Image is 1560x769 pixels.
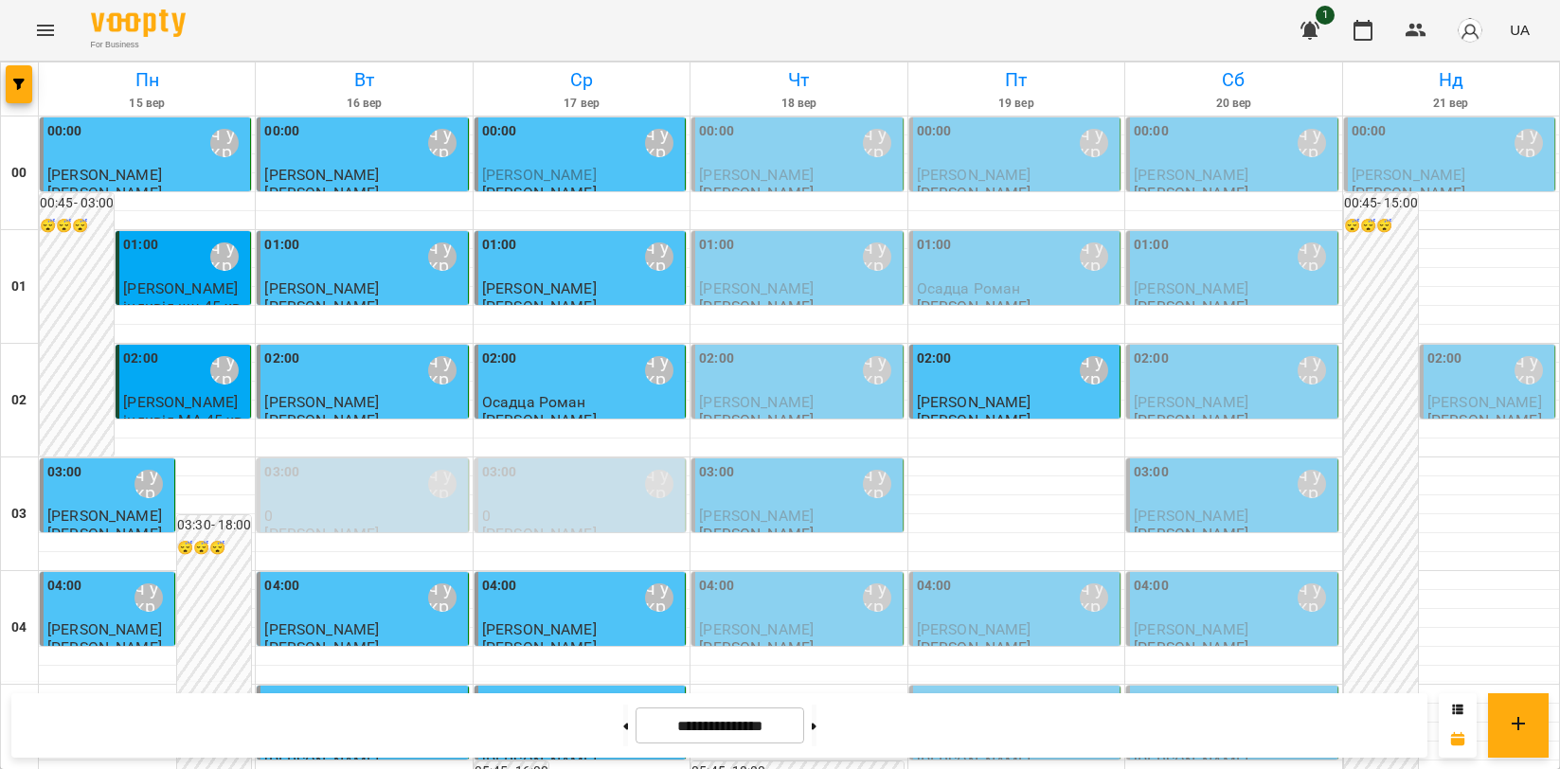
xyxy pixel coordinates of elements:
h6: 21 вер [1346,95,1556,113]
p: [PERSON_NAME] [699,526,814,542]
span: [PERSON_NAME] [699,166,814,184]
h6: 😴😴😴 [40,216,114,237]
div: Мойсук Надія\ ма укр\шч укр\ https://us06web.zoom.us/j/84559859332 [1298,242,1326,271]
p: [PERSON_NAME] [482,298,597,314]
span: [PERSON_NAME] [699,279,814,297]
span: [PERSON_NAME] [47,166,162,184]
span: [PERSON_NAME] [47,507,162,525]
div: Мойсук Надія\ ма укр\шч укр\ https://us06web.zoom.us/j/84559859332 [210,129,239,157]
span: [PERSON_NAME] [917,393,1031,411]
p: [PERSON_NAME] [1134,526,1248,542]
p: [PERSON_NAME] [47,526,162,542]
h6: 😴😴😴 [177,538,251,559]
label: 04:00 [1134,576,1169,597]
div: Мойсук Надія\ ма укр\шч укр\ https://us06web.zoom.us/j/84559859332 [134,583,163,612]
div: Мойсук Надія\ ма укр\шч укр\ https://us06web.zoom.us/j/84559859332 [1298,583,1326,612]
span: [PERSON_NAME] [1134,166,1248,184]
h6: Сб [1128,65,1338,95]
label: 04:00 [47,576,82,597]
div: Мойсук Надія\ ма укр\шч укр\ https://us06web.zoom.us/j/84559859332 [863,129,891,157]
h6: 20 вер [1128,95,1338,113]
p: [PERSON_NAME] [264,526,379,542]
span: [PERSON_NAME] [264,279,379,297]
span: [PERSON_NAME] [699,393,814,411]
div: Мойсук Надія\ ма укр\шч укр\ https://us06web.zoom.us/j/84559859332 [863,242,891,271]
button: Menu [23,8,68,53]
h6: 01 [11,277,27,297]
h6: 03:30 - 18:00 [177,515,251,536]
div: Мойсук Надія\ ма укр\шч укр\ https://us06web.zoom.us/j/84559859332 [428,129,457,157]
span: [PERSON_NAME] [1134,393,1248,411]
h6: Пн [42,65,252,95]
p: [PERSON_NAME] [264,639,379,655]
span: UA [1510,20,1530,40]
span: [PERSON_NAME] [482,166,597,184]
p: індивід МА 45 хв [123,412,242,428]
h6: 😴😴😴 [1344,216,1418,237]
label: 02:00 [482,349,517,369]
label: 00:00 [264,121,299,142]
p: [PERSON_NAME] [1134,412,1248,428]
span: [PERSON_NAME] [1427,393,1542,411]
div: Мойсук Надія\ ма укр\шч укр\ https://us06web.zoom.us/j/84559859332 [863,470,891,498]
label: 02:00 [917,349,952,369]
h6: Пт [911,65,1121,95]
h6: Нд [1346,65,1556,95]
span: [PERSON_NAME] [482,279,597,297]
p: [PERSON_NAME] [699,412,814,428]
div: Мойсук Надія\ ма укр\шч укр\ https://us06web.zoom.us/j/84559859332 [210,242,239,271]
span: [PERSON_NAME] [1352,166,1466,184]
span: [PERSON_NAME] [917,166,1031,184]
p: [PERSON_NAME] [917,639,1031,655]
p: [PERSON_NAME] [482,526,597,542]
div: Мойсук Надія\ ма укр\шч укр\ https://us06web.zoom.us/j/84559859332 [1080,356,1108,384]
label: 00:00 [1352,121,1387,142]
div: Мойсук Надія\ ма укр\шч укр\ https://us06web.zoom.us/j/84559859332 [645,470,673,498]
span: [PERSON_NAME] [699,620,814,638]
span: [PERSON_NAME] [123,393,238,411]
h6: 03 [11,504,27,525]
span: [PERSON_NAME] [264,166,379,184]
h6: 02 [11,390,27,411]
p: [PERSON_NAME] [699,185,814,201]
div: Мойсук Надія\ ма укр\шч укр\ https://us06web.zoom.us/j/84559859332 [1298,356,1326,384]
label: 01:00 [123,235,158,256]
h6: 18 вер [693,95,904,113]
p: [PERSON_NAME] [47,185,162,201]
label: 04:00 [917,576,952,597]
span: [PERSON_NAME] [264,620,379,638]
p: [PERSON_NAME] [1427,412,1542,428]
p: [PERSON_NAME] [482,639,597,655]
label: 01:00 [917,235,952,256]
label: 00:00 [47,121,82,142]
p: [PERSON_NAME] [917,185,1031,201]
span: [PERSON_NAME] [917,620,1031,638]
div: Мойсук Надія\ ма укр\шч укр\ https://us06web.zoom.us/j/84559859332 [210,356,239,384]
span: [PERSON_NAME] [1134,279,1248,297]
label: 01:00 [699,235,734,256]
span: 1 [1316,6,1335,25]
div: Мойсук Надія\ ма укр\шч укр\ https://us06web.zoom.us/j/84559859332 [863,356,891,384]
label: 03:00 [699,462,734,483]
div: Мойсук Надія\ ма укр\шч укр\ https://us06web.zoom.us/j/84559859332 [863,583,891,612]
p: індивід шч 45 хв [123,298,241,314]
span: [PERSON_NAME] [1134,620,1248,638]
label: 00:00 [699,121,734,142]
label: 03:00 [47,462,82,483]
span: [PERSON_NAME] [264,393,379,411]
span: [PERSON_NAME] [47,620,162,638]
label: 00:00 [1134,121,1169,142]
p: [PERSON_NAME] [1134,639,1248,655]
h6: Вт [259,65,469,95]
p: [PERSON_NAME] [482,185,597,201]
div: Мойсук Надія\ ма укр\шч укр\ https://us06web.zoom.us/j/84559859332 [1080,242,1108,271]
label: 03:00 [482,462,517,483]
h6: 04 [11,617,27,638]
div: Мойсук Надія\ ма укр\шч укр\ https://us06web.zoom.us/j/84559859332 [1298,470,1326,498]
div: Мойсук Надія\ ма укр\шч укр\ https://us06web.zoom.us/j/84559859332 [1515,129,1543,157]
p: [PERSON_NAME] [1352,185,1466,201]
div: Мойсук Надія\ ма укр\шч укр\ https://us06web.zoom.us/j/84559859332 [645,356,673,384]
span: [PERSON_NAME] [699,507,814,525]
label: 01:00 [1134,235,1169,256]
label: 04:00 [264,576,299,597]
